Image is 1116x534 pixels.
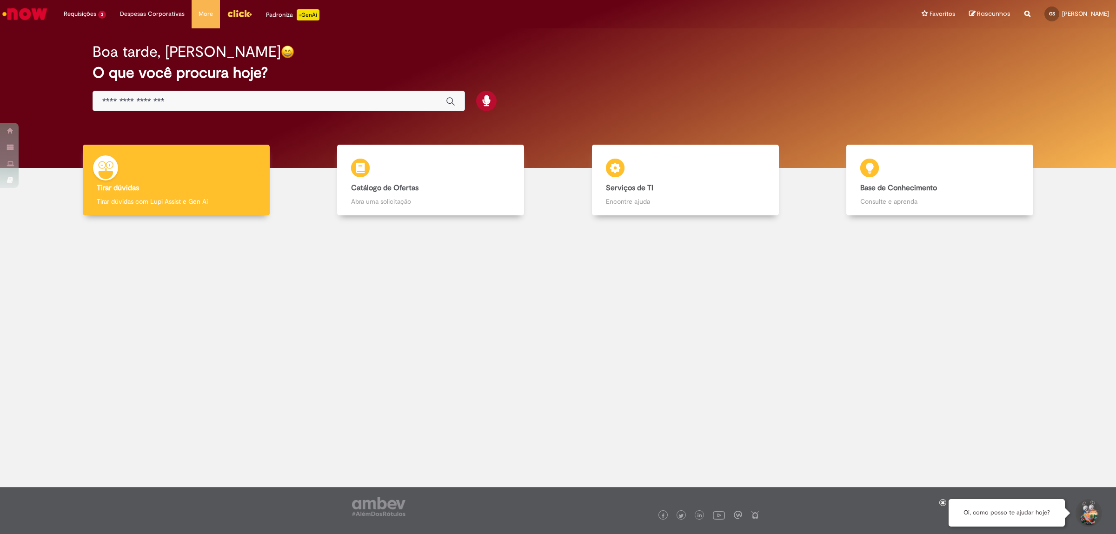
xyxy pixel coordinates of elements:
b: Serviços de TI [606,183,653,193]
img: logo_footer_facebook.png [661,514,665,518]
b: Catálogo de Ofertas [351,183,418,193]
p: Encontre ajuda [606,197,765,206]
span: [PERSON_NAME] [1062,10,1109,18]
img: logo_footer_naosei.png [751,511,759,519]
span: Favoritos [930,9,955,19]
h2: Boa tarde, [PERSON_NAME] [93,44,281,60]
a: Rascunhos [969,10,1010,19]
img: click_logo_yellow_360x200.png [227,7,252,20]
p: Consulte e aprenda [860,197,1019,206]
img: logo_footer_youtube.png [713,509,725,521]
span: Requisições [64,9,96,19]
p: Abra uma solicitação [351,197,510,206]
a: Serviços de TI Encontre ajuda [558,145,813,216]
a: Base de Conhecimento Consulte e aprenda [813,145,1068,216]
div: Oi, como posso te ajudar hoje? [949,499,1065,527]
span: More [199,9,213,19]
a: Catálogo de Ofertas Abra uma solicitação [304,145,558,216]
h2: O que você procura hoje? [93,65,1023,81]
img: logo_footer_twitter.png [679,514,684,518]
a: Tirar dúvidas Tirar dúvidas com Lupi Assist e Gen Ai [49,145,304,216]
b: Base de Conhecimento [860,183,937,193]
span: Rascunhos [977,9,1010,18]
img: logo_footer_linkedin.png [697,513,702,519]
span: Despesas Corporativas [120,9,185,19]
p: +GenAi [297,9,319,20]
p: Tirar dúvidas com Lupi Assist e Gen Ai [97,197,256,206]
img: logo_footer_workplace.png [734,511,742,519]
button: Iniciar Conversa de Suporte [1074,499,1102,527]
span: 3 [98,11,106,19]
b: Tirar dúvidas [97,183,139,193]
img: logo_footer_ambev_rotulo_gray.png [352,497,405,516]
img: happy-face.png [281,45,294,59]
span: GS [1049,11,1055,17]
img: ServiceNow [1,5,49,23]
div: Padroniza [266,9,319,20]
